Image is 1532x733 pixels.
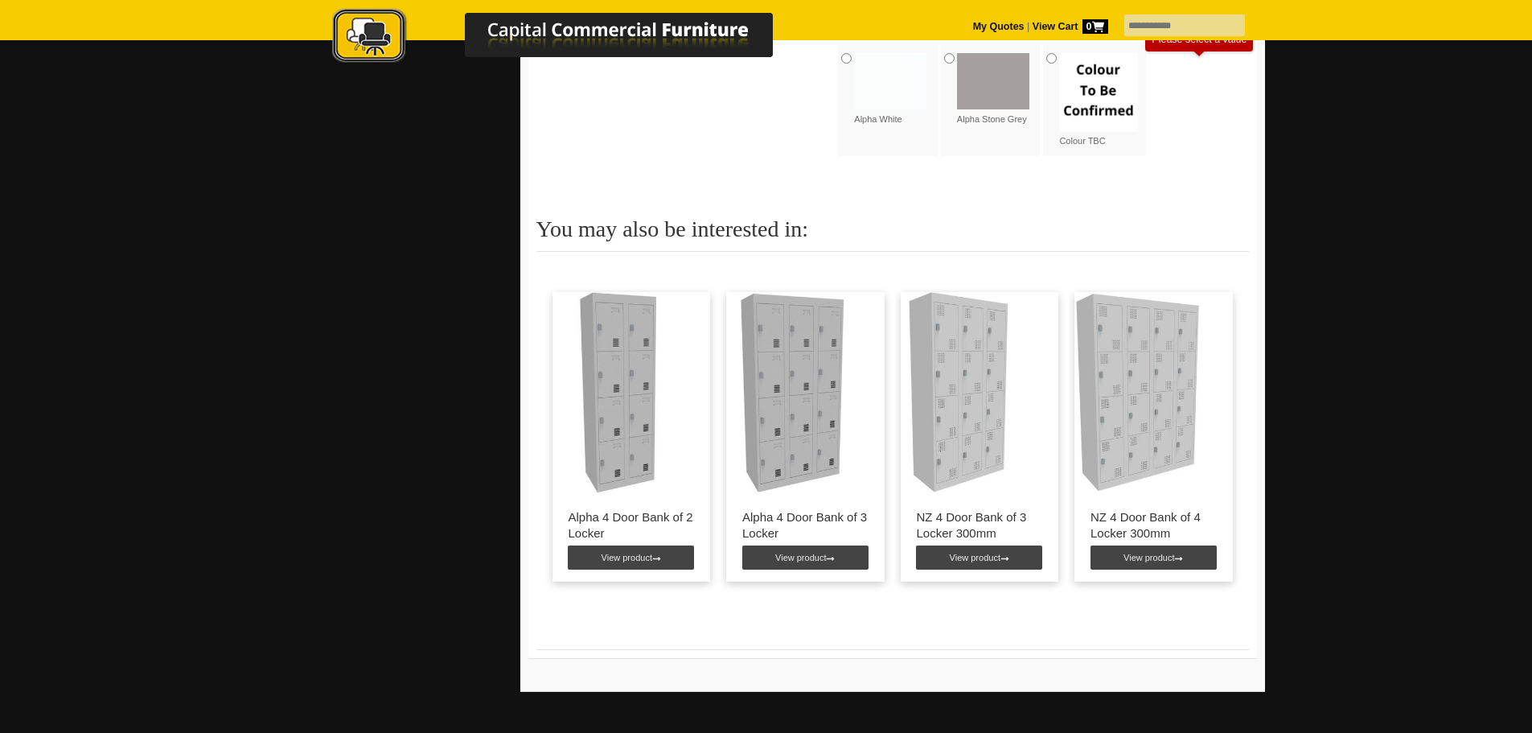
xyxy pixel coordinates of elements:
a: View product [1090,546,1217,570]
a: My Quotes [973,21,1025,32]
label: Alpha Stone Grey [957,53,1036,126]
img: NZ 4 Door Bank of 4 Locker 300mm [1074,292,1201,493]
img: Alpha Stone Grey [957,53,1029,109]
p: NZ 4 Door Bank of 4 Locker 300mm [1090,509,1217,542]
h2: You may also be interested in: [536,217,1249,252]
img: NZ 4 Door Bank of 3 Locker 300mm [901,292,1017,493]
img: Alpha 4 Door Bank of 3 Locker [726,292,856,493]
img: Capital Commercial Furniture Logo [288,8,851,67]
a: View product [916,546,1042,570]
strong: View Cart [1033,21,1108,32]
a: View product [568,546,694,570]
img: Colour TBC [1059,53,1138,132]
a: View Cart0 [1029,21,1107,32]
p: NZ 4 Door Bank of 3 Locker 300mm [917,509,1043,542]
p: Alpha 4 Door Bank of 2 Locker [569,509,695,542]
p: Alpha 4 Door Bank of 3 Locker [742,509,869,542]
span: 0 [1082,19,1108,34]
a: View product [742,546,869,570]
img: Alpha White [854,53,926,109]
a: Capital Commercial Furniture Logo [288,8,851,72]
label: Colour TBC [1059,53,1138,147]
label: Alpha White [854,53,933,126]
img: Alpha 4 Door Bank of 2 Locker [552,292,684,493]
